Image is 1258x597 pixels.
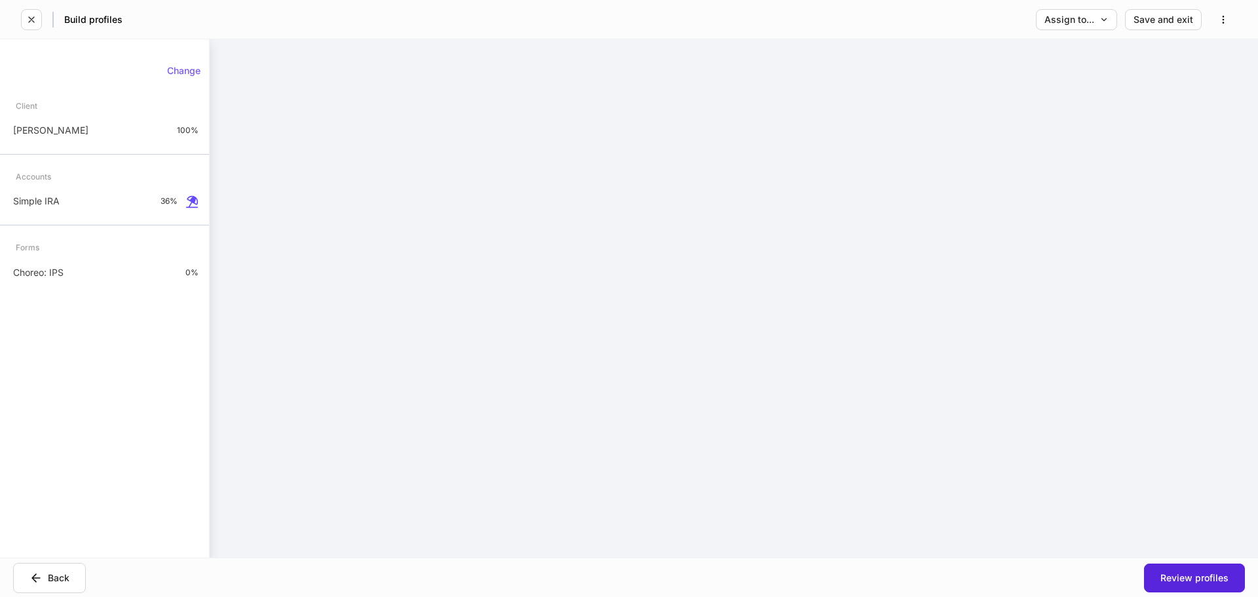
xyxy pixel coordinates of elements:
button: Assign to... [1036,9,1117,30]
button: Review profiles [1144,564,1245,592]
div: Review profiles [1160,573,1229,583]
p: Choreo: IPS [13,266,64,279]
button: Change [159,60,209,81]
div: Accounts [16,165,51,188]
div: Back [29,571,69,585]
div: Assign to... [1044,15,1109,24]
p: 0% [185,267,199,278]
button: Save and exit [1125,9,1202,30]
div: Change [167,66,200,75]
p: [PERSON_NAME] [13,124,88,137]
button: Back [13,563,86,593]
p: 36% [161,196,178,206]
div: Forms [16,236,39,259]
div: Save and exit [1134,15,1193,24]
h5: Build profiles [64,13,123,26]
p: Simple IRA [13,195,60,208]
div: Client [16,94,37,117]
p: 100% [177,125,199,136]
